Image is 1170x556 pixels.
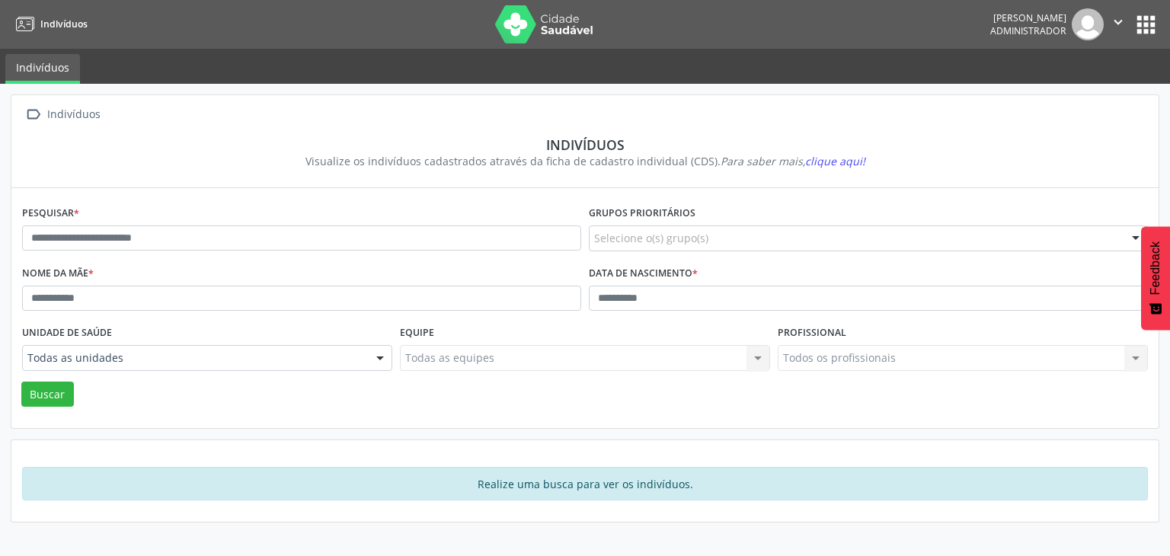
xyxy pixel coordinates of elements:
span: Administrador [990,24,1066,37]
span: Selecione o(s) grupo(s) [594,230,708,246]
label: Profissional [778,321,846,345]
div: Visualize os indivíduos cadastrados através da ficha de cadastro individual (CDS). [33,153,1137,169]
span: clique aqui! [805,154,865,168]
button: Feedback - Mostrar pesquisa [1141,226,1170,330]
img: img [1072,8,1104,40]
button: apps [1133,11,1159,38]
span: Todas as unidades [27,350,361,366]
i: Para saber mais, [721,154,865,168]
button:  [1104,8,1133,40]
button: Buscar [21,382,74,407]
i:  [22,104,44,126]
a: Indivíduos [11,11,88,37]
div: Indivíduos [33,136,1137,153]
span: Indivíduos [40,18,88,30]
a:  Indivíduos [22,104,103,126]
a: Indivíduos [5,54,80,84]
span: Feedback [1149,241,1162,295]
i:  [1110,14,1127,30]
label: Nome da mãe [22,262,94,286]
label: Unidade de saúde [22,321,112,345]
label: Data de nascimento [589,262,698,286]
div: Realize uma busca para ver os indivíduos. [22,467,1148,500]
label: Equipe [400,321,434,345]
div: Indivíduos [44,104,103,126]
div: [PERSON_NAME] [990,11,1066,24]
label: Grupos prioritários [589,202,695,225]
label: Pesquisar [22,202,79,225]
